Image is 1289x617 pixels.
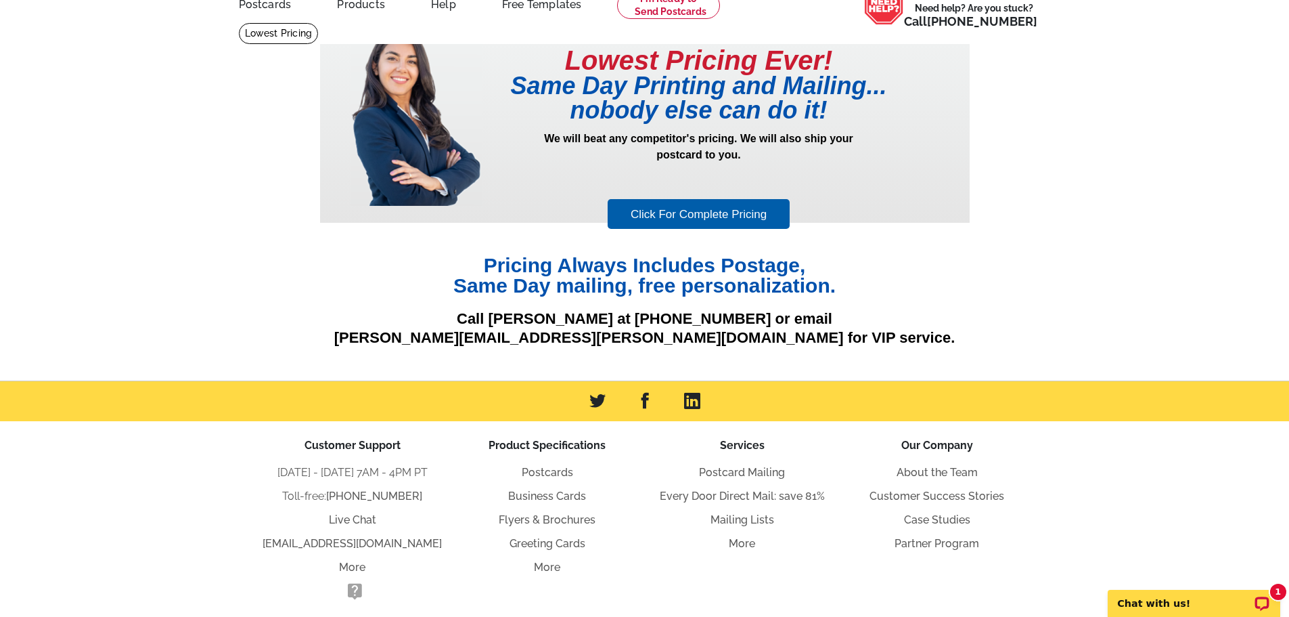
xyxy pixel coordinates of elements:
[608,199,790,230] a: Click For Complete Pricing
[304,439,401,452] span: Customer Support
[904,1,1044,28] span: Need help? Are you stuck?
[489,439,606,452] span: Product Specifications
[482,47,915,74] h1: Lowest Pricing Ever!
[699,466,785,479] a: Postcard Mailing
[897,466,978,479] a: About the Team
[901,439,973,452] span: Our Company
[329,513,376,526] a: Live Chat
[904,14,1037,28] span: Call
[660,490,825,503] a: Every Door Direct Mail: save 81%
[927,14,1037,28] a: [PHONE_NUMBER]
[510,537,585,550] a: Greeting Cards
[339,561,365,574] a: More
[320,310,970,348] p: Call [PERSON_NAME] at [PHONE_NUMBER] or email [PERSON_NAME][EMAIL_ADDRESS][PERSON_NAME][DOMAIN_NA...
[263,537,442,550] a: [EMAIL_ADDRESS][DOMAIN_NAME]
[482,131,915,197] p: We will beat any competitor's pricing. We will also ship your postcard to you.
[255,488,450,505] li: Toll-free:
[895,537,979,550] a: Partner Program
[326,490,422,503] a: [PHONE_NUMBER]
[534,561,560,574] a: More
[508,490,586,503] a: Business Cards
[1099,574,1289,617] iframe: LiveChat chat widget
[720,439,765,452] span: Services
[499,513,595,526] a: Flyers & Brochures
[255,465,450,481] li: [DATE] - [DATE] 7AM - 4PM PT
[350,22,482,206] img: prepricing-girl.png
[710,513,774,526] a: Mailing Lists
[729,537,755,550] a: More
[320,255,970,296] h1: Pricing Always Includes Postage, Same Day mailing, free personalization.
[482,74,915,123] h1: Same Day Printing and Mailing... nobody else can do it!
[522,466,573,479] a: Postcards
[904,513,970,526] a: Case Studies
[869,490,1004,503] a: Customer Success Stories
